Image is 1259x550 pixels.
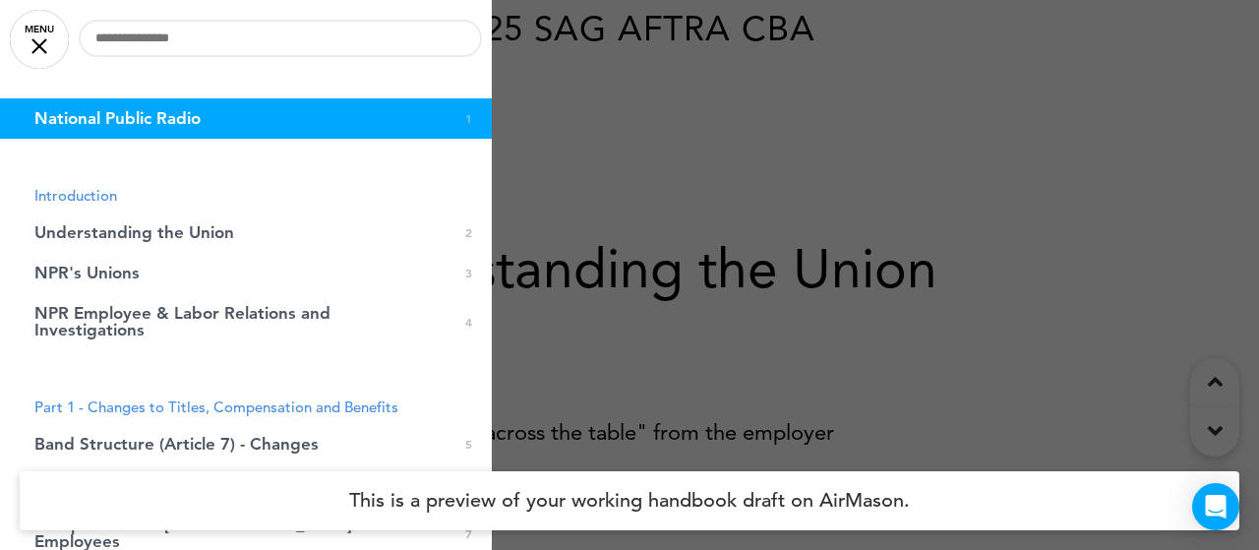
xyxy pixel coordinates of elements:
[465,265,472,281] span: 3
[34,265,140,281] span: NPR's Unions
[465,436,472,453] span: 5
[465,525,472,542] span: 7
[465,224,472,241] span: 2
[465,314,472,331] span: 4
[34,224,234,241] span: Understanding the Union
[465,110,472,127] span: 1
[34,305,359,338] span: NPR Employee & Labor Relations and Investigations
[34,436,319,453] span: Band Structure (Article 7) - Changes
[10,10,69,69] a: MENU
[34,110,201,127] span: National Public Radio
[20,471,1239,530] h4: This is a preview of your working handbook draft on AirMason.
[1192,483,1239,530] div: Open Intercom Messenger
[34,517,359,550] span: Comp Time and Part-time Employees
